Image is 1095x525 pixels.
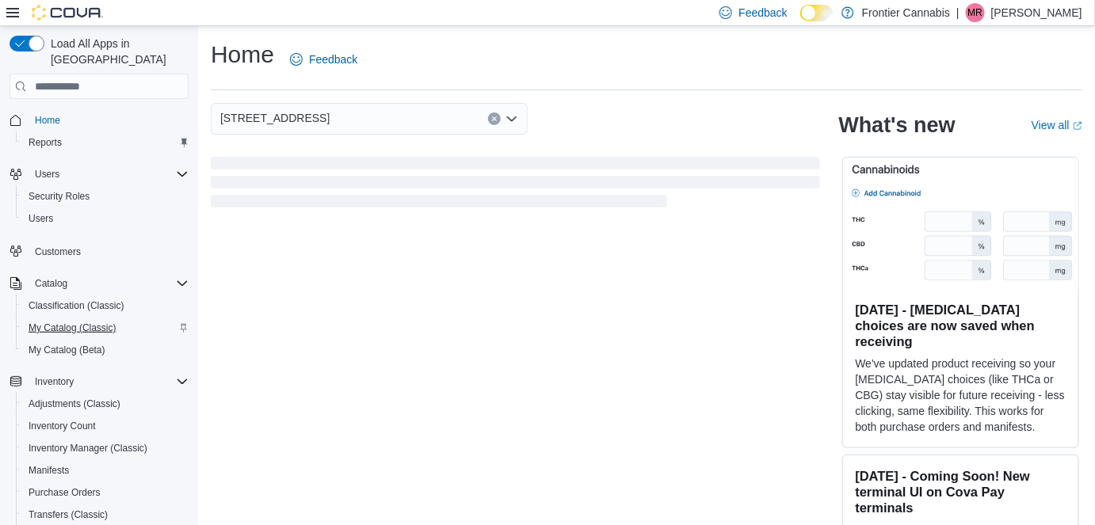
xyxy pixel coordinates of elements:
span: Transfers (Classic) [22,505,189,524]
span: Home [29,110,189,130]
a: My Catalog (Beta) [22,340,112,360]
button: Customers [3,239,195,262]
button: Users [29,165,66,184]
span: Loading [211,160,820,211]
button: Open list of options [506,112,518,125]
span: Security Roles [22,187,189,206]
button: Home [3,108,195,131]
input: Dark Mode [800,5,834,21]
button: Catalog [29,274,74,293]
span: [STREET_ADDRESS] [220,108,330,127]
button: Classification (Classic) [16,295,195,317]
span: Dark Mode [800,21,801,22]
h2: What's new [839,112,956,138]
button: My Catalog (Classic) [16,317,195,339]
span: Inventory [29,372,189,391]
span: Adjustments (Classic) [22,394,189,413]
a: Purchase Orders [22,483,107,502]
div: Mary Reinert [966,3,985,22]
a: View allExternal link [1032,119,1082,131]
img: Cova [32,5,103,21]
p: [PERSON_NAME] [991,3,1082,22]
a: Feedback [284,44,364,75]
span: Purchase Orders [29,486,101,499]
span: Feedback [309,51,357,67]
a: Users [22,209,59,228]
button: Catalog [3,272,195,295]
span: My Catalog (Beta) [22,340,189,360]
span: Purchase Orders [22,483,189,502]
span: Security Roles [29,190,90,203]
span: My Catalog (Beta) [29,344,105,356]
button: Reports [16,131,195,154]
span: Feedback [738,5,787,21]
a: Reports [22,133,68,152]
span: Inventory Manager (Classic) [22,439,189,458]
button: Inventory Count [16,415,195,437]
span: Customers [35,245,81,258]
h3: [DATE] - Coming Soon! New terminal UI on Cova Pay terminals [856,468,1066,515]
button: Users [3,163,195,185]
span: Inventory [35,375,74,388]
span: Users [22,209,189,228]
a: My Catalog (Classic) [22,318,123,337]
span: Reports [29,136,62,149]
a: Manifests [22,461,75,480]
span: Classification (Classic) [22,296,189,315]
button: Clear input [488,112,501,125]
a: Transfers (Classic) [22,505,114,524]
span: Home [35,114,60,127]
span: My Catalog (Classic) [22,318,189,337]
span: Inventory Manager (Classic) [29,442,147,455]
span: Inventory Count [22,417,189,436]
a: Inventory Count [22,417,102,436]
svg: External link [1073,121,1082,131]
span: Catalog [35,277,67,290]
span: Classification (Classic) [29,299,124,312]
span: Load All Apps in [GEOGRAPHIC_DATA] [44,36,189,67]
a: Inventory Manager (Classic) [22,439,154,458]
h3: [DATE] - [MEDICAL_DATA] choices are now saved when receiving [856,302,1066,349]
span: Users [29,212,53,225]
a: Customers [29,242,87,261]
span: Customers [29,241,189,261]
span: MR [968,3,983,22]
a: Adjustments (Classic) [22,394,127,413]
p: We've updated product receiving so your [MEDICAL_DATA] choices (like THCa or CBG) stay visible fo... [856,356,1066,435]
span: Adjustments (Classic) [29,398,120,410]
button: Inventory [29,372,80,391]
span: My Catalog (Classic) [29,321,116,334]
button: Inventory [3,371,195,393]
span: Reports [22,133,189,152]
span: Transfers (Classic) [29,508,108,521]
button: Users [16,207,195,230]
button: Manifests [16,459,195,481]
a: Security Roles [22,187,96,206]
h1: Home [211,39,274,70]
a: Home [29,111,67,130]
button: Security Roles [16,185,195,207]
span: Manifests [22,461,189,480]
p: Frontier Cannabis [862,3,950,22]
span: Users [35,168,59,181]
p: | [956,3,960,22]
button: Purchase Orders [16,481,195,504]
span: Manifests [29,464,69,477]
span: Catalog [29,274,189,293]
span: Inventory Count [29,420,96,432]
button: My Catalog (Beta) [16,339,195,361]
span: Users [29,165,189,184]
button: Adjustments (Classic) [16,393,195,415]
button: Inventory Manager (Classic) [16,437,195,459]
a: Classification (Classic) [22,296,131,315]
